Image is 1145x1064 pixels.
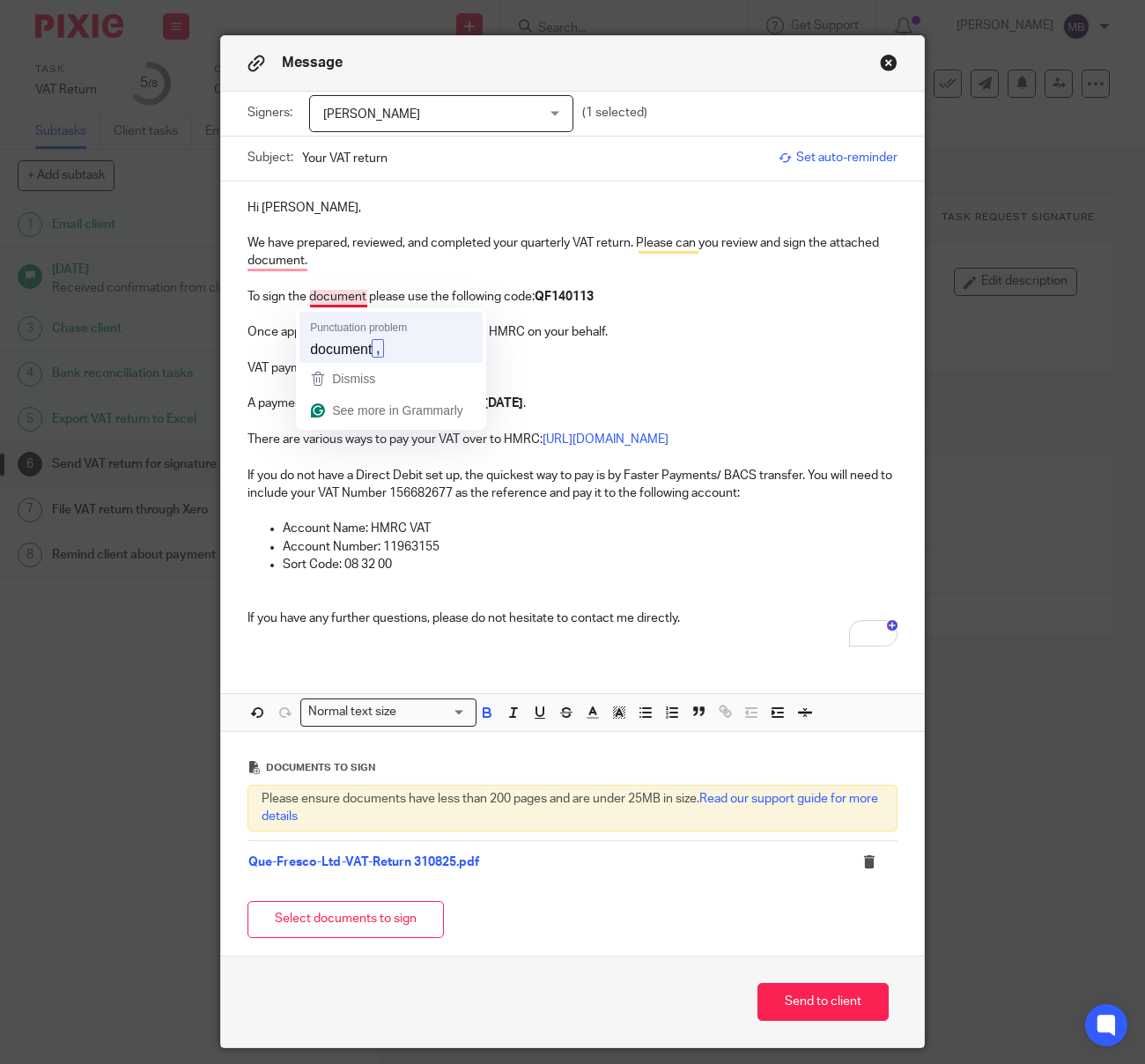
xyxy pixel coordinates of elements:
a: Que-Fresco-Ltd-VAT-Return 310825.pdf [248,856,479,868]
p: We have prepared, reviewed, and completed your quarterly VAT return. Please can you review and si... [247,234,898,270]
a: [URL][DOMAIN_NAME] [543,433,669,446]
p: A payment of is due to HMRC by . [247,395,898,412]
p: To sign the document please use the following code: [247,288,898,306]
p: Account Name: HMRC VAT [283,520,898,537]
p: Once approved, we will submit the return to HMRC on your behalf. [247,323,898,341]
p: There are various ways to pay your VAT over to HMRC: [247,431,898,448]
span: Normal text size [305,703,401,721]
span: Set auto-reminder [779,149,898,166]
span: Documents to sign [266,763,375,772]
button: Select documents to sign [247,901,444,939]
label: Subject: [247,149,293,166]
p: VAT payment due to HMRC: [247,359,898,377]
strong: [DATE] [484,397,523,410]
div: Please ensure documents have less than 200 pages and are under 25MB in size. [247,785,898,831]
input: Search for option [403,703,466,721]
p: Sort Code: 08 32 00 [283,556,898,573]
p: Hi [PERSON_NAME], [247,199,898,217]
p: If you do not have a Direct Debit set up, the quickest way to pay is by Faster Payments/ BACS tra... [247,467,898,503]
button: Send to client [757,983,889,1021]
div: Search for option [300,698,476,726]
p: Account Number: 11963155 [283,538,898,556]
p: If you have any further questions, please do not hesitate to contact me directly. [247,610,898,627]
strong: QF140113 [535,291,594,303]
div: To enrich screen reader interactions, please activate Accessibility in Grammarly extension settings [221,181,924,659]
